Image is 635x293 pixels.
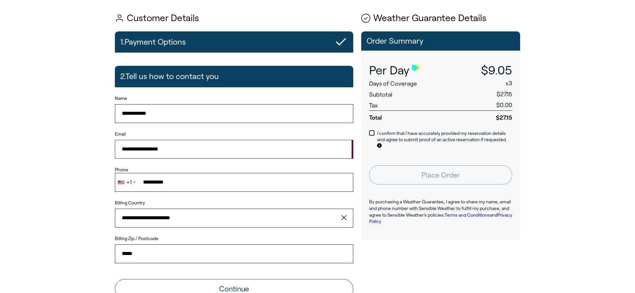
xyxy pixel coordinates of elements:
span: Subtotal [369,91,392,98]
label: Name [115,95,353,102]
label: Billing Zip / Postcode [115,235,353,242]
button: Place Order [369,165,512,185]
h1: Customer Details [115,13,353,23]
span: $27.15 [457,110,512,122]
label: Email [115,131,353,138]
button: 2.Tell us how to contact you [115,66,353,87]
span: x 3 [506,80,512,87]
div: +1 [126,180,131,185]
p: I confirm that I have accurately provided my reservation details and agree to submit proof of an ... [377,130,512,150]
a: Terms and Conditions [445,212,490,218]
span: Per Day [369,64,409,77]
h2: 1. Payment Options [120,34,186,50]
button: clear value [339,209,353,227]
button: 1.Payment Options [115,31,353,53]
label: Phone [115,167,353,173]
h2: 2. Tell us how to contact you [120,68,219,84]
span: $27.15 [497,91,512,98]
label: Billing Country [115,200,145,206]
h1: Weather Guarantee Details [361,13,520,23]
span: Days of Coverage [369,80,417,87]
span: Tax [369,102,378,109]
span: $0.00 [496,102,512,108]
div: Telephone country code [115,173,137,191]
p: Order Summary [366,37,515,45]
p: By purchasing a Weather Guarantee, I agree to share my name, email and phone number with Sensible... [369,199,512,225]
span: Total [369,110,457,122]
span: $9.05 [481,64,512,77]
